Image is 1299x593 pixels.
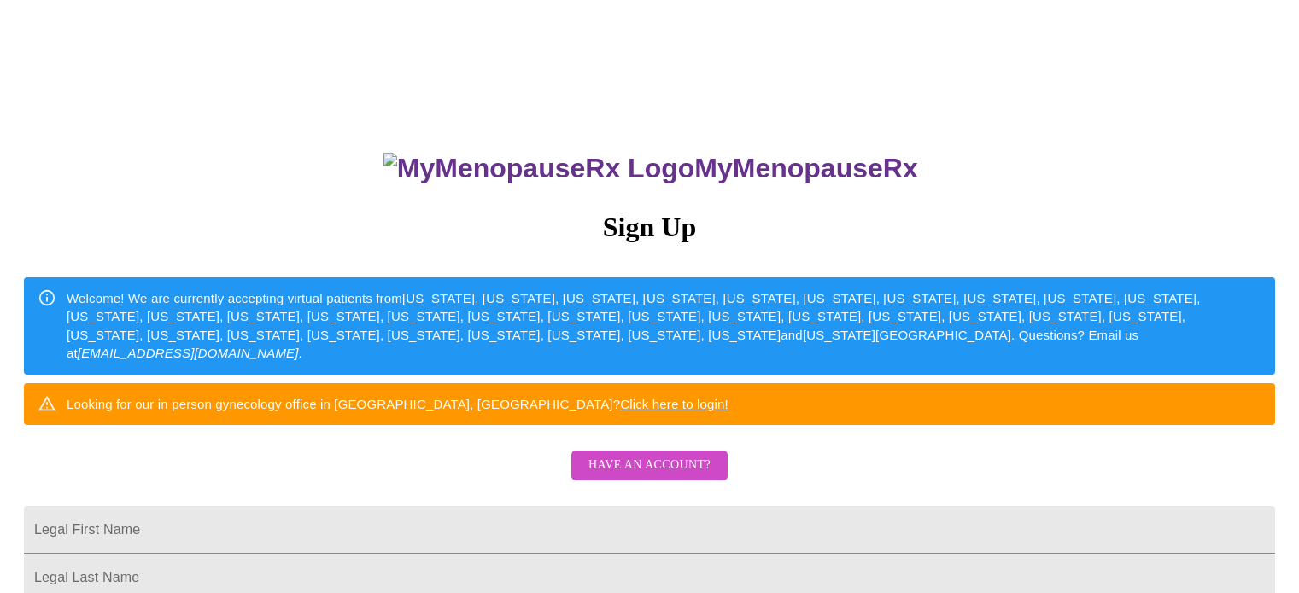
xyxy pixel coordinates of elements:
div: Looking for our in person gynecology office in [GEOGRAPHIC_DATA], [GEOGRAPHIC_DATA]? [67,388,728,420]
a: Click here to login! [620,397,728,411]
div: Welcome! We are currently accepting virtual patients from [US_STATE], [US_STATE], [US_STATE], [US... [67,282,1261,369]
h3: MyMenopauseRx [26,153,1276,184]
h3: Sign Up [24,212,1275,243]
span: Have an account? [588,455,711,476]
em: [EMAIL_ADDRESS][DOMAIN_NAME] [78,346,299,360]
img: MyMenopauseRx Logo [383,153,694,184]
button: Have an account? [571,451,728,480]
a: Have an account? [567,469,732,484]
